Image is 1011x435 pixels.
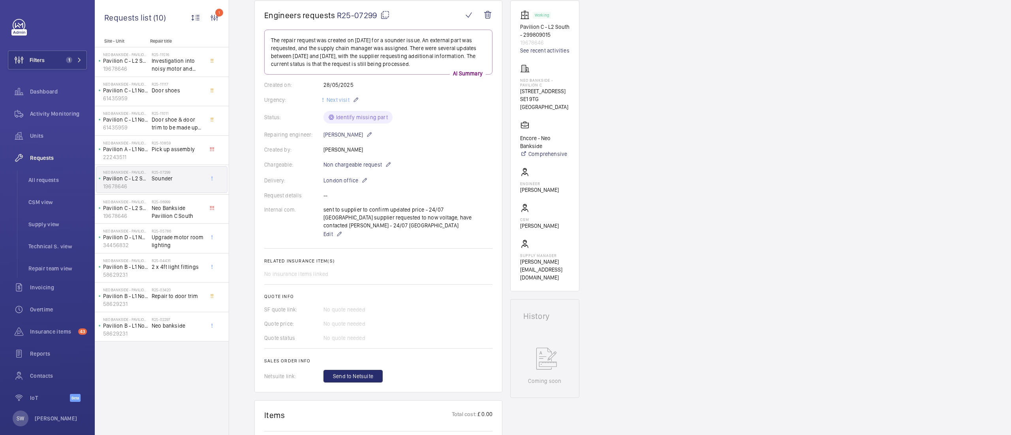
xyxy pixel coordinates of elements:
p: 58629231 [103,300,148,308]
p: 19678646 [103,65,148,73]
p: 34456832 [103,241,148,249]
p: Repair title [150,38,202,44]
p: Neo Bankside - Pavilion B [103,258,148,263]
span: Door shoe & door trim to be made up by [PERSON_NAME] [152,116,204,131]
span: Supply view [28,220,87,228]
p: Pavilion A - L1 North FF - 299809010 [103,145,148,153]
h2: R25-10859 [152,141,204,145]
p: Working [535,14,549,17]
span: Reports [30,350,87,358]
span: Neo Bankside Pavillion C South [152,204,204,220]
span: Non chargeable request [323,161,382,169]
span: Requests list [104,13,153,22]
span: Repair team view [28,264,87,272]
p: 22243511 [103,153,148,161]
h1: Items [264,410,285,420]
p: London office [323,176,368,185]
span: Requests [30,154,87,162]
h2: R25-07299 [152,170,204,174]
p: Neo Bankside - Pavilion A [103,141,148,145]
p: 58629231 [103,330,148,337]
span: CSM view [28,198,87,206]
p: 19678646 [103,182,148,190]
span: Dashboard [30,88,87,96]
p: Pavilion C - L2 South - 299809015 [103,57,148,65]
p: Coming soon [528,377,561,385]
span: IoT [30,394,70,402]
p: SW [17,414,24,422]
p: Neo Bankside - Pavilion C [103,52,148,57]
p: [STREET_ADDRESS] [520,87,569,95]
span: Upgrade motor room lighting [152,233,204,249]
p: Pavilion C - L2 South - 299809015 [520,23,569,39]
p: Encore - Neo Bankside [520,134,569,150]
p: £ 0.00 [477,410,492,420]
span: Overtime [30,306,87,313]
p: Pavilion C - L2 South - 299809015 [103,204,148,212]
p: Neo Bankside - Pavilion C [103,111,148,116]
h1: History [523,312,566,320]
p: [PERSON_NAME] [323,130,372,139]
span: Investigation into noisy motor and rope rough [152,57,204,73]
span: Technical S. view [28,242,87,250]
span: 43 [78,328,87,335]
span: Contacts [30,372,87,380]
p: Neo Bankside - Pavilion C [103,199,148,204]
h2: R25-02297 [152,317,204,322]
h2: Related insurance item(s) [264,258,492,264]
span: Activity Monitoring [30,110,87,118]
span: Neo bankside [152,322,204,330]
p: 19678646 [103,212,148,220]
button: Filters1 [8,51,87,69]
p: [PERSON_NAME][EMAIL_ADDRESS][DOMAIN_NAME] [520,258,569,281]
p: Pavilion C - L1 North FF - 299809014 [103,86,148,94]
h2: R25-06999 [152,199,204,204]
span: Insurance items [30,328,75,336]
p: 19678646 [520,39,569,47]
p: Neo Bankside - Pavilion B [103,287,148,292]
p: CSM [520,217,559,222]
span: All requests [28,176,87,184]
p: Engineer [520,181,559,186]
p: 58629231 [103,271,148,279]
h2: R25-11516 [152,52,204,57]
span: Next visit [325,97,350,103]
h2: R25-03420 [152,287,204,292]
h2: R25-11011 [152,111,204,116]
span: Pick up assembly [152,145,204,153]
img: elevator.svg [520,10,533,20]
p: Neo Bankside - Pavilion C [520,78,569,87]
span: 2 x 4ft light fittings [152,263,204,271]
span: Beta [70,394,81,402]
p: Pavilion B - L1 North FF - 299809012 [103,292,148,300]
span: Door shoes [152,86,204,94]
span: Filters [30,56,45,64]
p: [PERSON_NAME] [520,222,559,230]
span: Repair to door trim [152,292,204,300]
p: Neo Bankside - Pavilion C [103,170,148,174]
p: Pavilion C - L2 South - 299809015 [103,174,148,182]
p: The repair request was created on [DATE] for a sounder issue. An external part was requested, and... [271,36,486,68]
p: Total cost: [452,410,477,420]
button: Send to Netsuite [323,370,383,382]
p: [PERSON_NAME] [35,414,77,422]
h2: R25-11117 [152,82,204,86]
h2: Quote info [264,294,492,299]
p: Neo Bankside - Pavilion D [103,229,148,233]
p: Supply manager [520,253,569,258]
h2: R25-05786 [152,229,204,233]
p: Neo Bankside - Pavilion B [103,317,148,322]
p: [PERSON_NAME] [520,186,559,194]
span: Invoicing [30,283,87,291]
p: SE1 9TG [GEOGRAPHIC_DATA] [520,95,569,111]
p: AI Summary [450,69,486,77]
p: 61435959 [103,124,148,131]
p: Pavilion B - L1 North FF - 299809012 [103,263,148,271]
h2: Sales order info [264,358,492,364]
p: Pavilion D - L1 North FF - 299809016 [103,233,148,241]
span: R25-07299 [337,10,390,20]
p: Neo Bankside - Pavilion C [103,82,148,86]
p: Pavilion C - L1 North FF - 299809014 [103,116,148,124]
p: Pavilion B - L1 North FF - 299809012 [103,322,148,330]
span: Edit [323,230,333,238]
